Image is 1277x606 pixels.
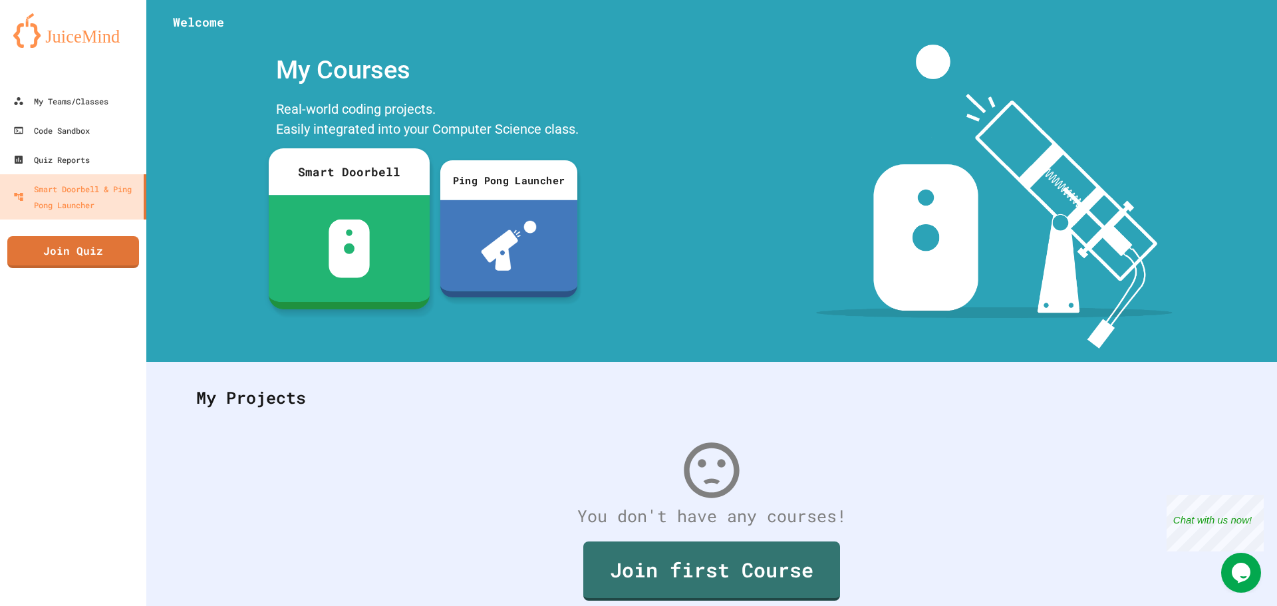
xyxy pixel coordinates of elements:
[183,372,1240,424] div: My Projects
[13,93,108,109] div: My Teams/Classes
[816,45,1173,349] img: banner-image-my-projects.png
[269,96,589,146] div: Real-world coding projects. Easily integrated into your Computer Science class.
[269,45,589,96] div: My Courses
[440,160,577,200] div: Ping Pong Launcher
[183,504,1240,529] div: You don't have any courses!
[583,541,840,601] a: Join first Course
[1221,553,1264,593] iframe: chat widget
[7,236,139,268] a: Join Quiz
[481,221,536,271] img: ppl-with-ball.png
[13,181,138,213] div: Smart Doorbell & Ping Pong Launcher
[329,220,370,278] img: sdb-white.svg
[13,13,133,48] img: logo-orange.svg
[269,148,430,195] div: Smart Doorbell
[13,152,90,168] div: Quiz Reports
[13,122,90,138] div: Code Sandbox
[1167,495,1264,551] iframe: chat widget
